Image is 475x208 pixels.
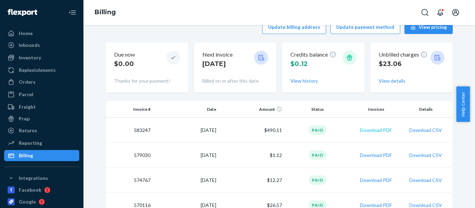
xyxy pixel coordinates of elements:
button: Download PDF [360,127,392,134]
td: $12.27 [219,168,285,193]
th: Invoices [351,101,402,118]
button: Download PDF [360,152,392,159]
p: Unbilled charges [379,51,427,59]
div: Integrations [19,175,48,182]
th: Status [285,101,351,118]
button: Open notifications [433,6,447,19]
p: Thanks for your payment! [114,77,180,84]
div: Freight [19,103,36,110]
th: Invoice # [106,101,153,118]
th: Details [402,101,453,118]
p: Next invoice [202,51,233,59]
td: 574767 [106,168,153,193]
button: Download CSV [409,127,442,134]
button: Update billing address [262,20,326,34]
button: Download CSV [409,152,442,159]
td: $490.11 [219,118,285,143]
button: Open Search Box [418,6,432,19]
div: Replenishments [19,67,56,74]
div: Inbounds [19,42,40,49]
a: Prep [4,113,79,124]
div: Facebook [19,186,41,193]
div: Reporting [19,140,42,147]
p: Due now [114,51,135,59]
td: 583247 [106,118,153,143]
img: Flexport logo [8,9,37,16]
p: Credits balance [290,51,336,59]
div: Inventory [19,54,41,61]
div: Paid [309,125,327,135]
button: Help Center [456,86,470,122]
a: Inbounds [4,40,79,51]
a: Billing [4,150,79,161]
a: Billing [95,8,116,16]
th: Date [153,101,219,118]
td: $1.12 [219,143,285,168]
a: Orders [4,76,79,88]
button: Download CSV [409,177,442,184]
td: [DATE] [153,118,219,143]
a: Replenishments [4,65,79,76]
p: $23.06 [379,59,427,68]
button: View history [290,77,318,84]
button: View details [379,77,405,84]
button: Open account menu [449,6,462,19]
a: Home [4,28,79,39]
td: [DATE] [153,143,219,168]
button: Update payment method [330,20,400,34]
a: Returns [4,125,79,136]
a: Reporting [4,138,79,149]
td: 579030 [106,143,153,168]
button: Integrations [4,173,79,184]
div: Paid [309,175,327,185]
div: Billing [19,152,33,159]
button: Download PDF [360,177,392,184]
div: Paid [309,150,327,160]
a: Facebook [4,184,79,195]
button: View pricing [404,20,453,34]
button: Close Navigation [65,6,79,19]
a: Freight [4,101,79,113]
div: Returns [19,127,37,134]
div: Orders [19,78,35,85]
a: Google [4,196,79,207]
div: Prep [19,115,30,122]
p: [DATE] [202,59,233,68]
p: $0.00 [114,59,135,68]
div: Home [19,30,33,37]
a: Parcel [4,89,79,100]
ol: breadcrumbs [89,2,121,23]
th: Amount [219,101,285,118]
div: Parcel [19,91,33,98]
div: Google [19,198,36,205]
p: Billed on or after this date [202,77,268,84]
a: Inventory [4,52,79,63]
td: [DATE] [153,168,219,193]
span: $0.12 [290,60,308,68]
